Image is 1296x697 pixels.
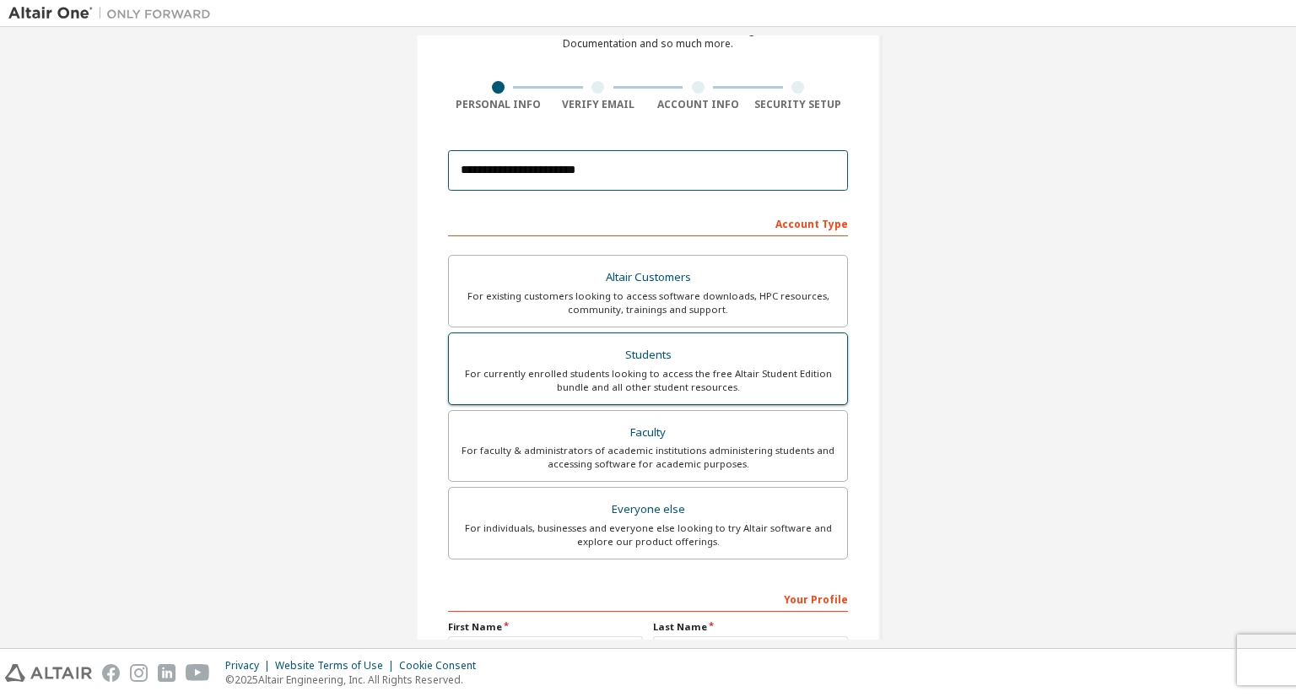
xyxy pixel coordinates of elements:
div: For individuals, businesses and everyone else looking to try Altair software and explore our prod... [459,521,837,548]
img: facebook.svg [102,664,120,682]
div: Cookie Consent [399,659,486,673]
div: Website Terms of Use [275,659,399,673]
div: Altair Customers [459,266,837,289]
div: For Free Trials, Licenses, Downloads, Learning & Documentation and so much more. [531,24,765,51]
label: Last Name [653,620,848,634]
div: Security Setup [748,98,849,111]
div: For currently enrolled students looking to access the free Altair Student Edition bundle and all ... [459,367,837,394]
div: For existing customers looking to access software downloads, HPC resources, community, trainings ... [459,289,837,316]
img: instagram.svg [130,664,148,682]
img: Altair One [8,5,219,22]
div: Privacy [225,659,275,673]
div: Account Info [648,98,748,111]
div: Account Type [448,209,848,236]
img: youtube.svg [186,664,210,682]
p: © 2025 Altair Engineering, Inc. All Rights Reserved. [225,673,486,687]
img: linkedin.svg [158,664,175,682]
div: Students [459,343,837,367]
div: Verify Email [548,98,649,111]
div: Your Profile [448,585,848,612]
label: First Name [448,620,643,634]
div: For faculty & administrators of academic institutions administering students and accessing softwa... [459,444,837,471]
img: altair_logo.svg [5,664,92,682]
div: Faculty [459,421,837,445]
div: Personal Info [448,98,548,111]
div: Everyone else [459,498,837,521]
